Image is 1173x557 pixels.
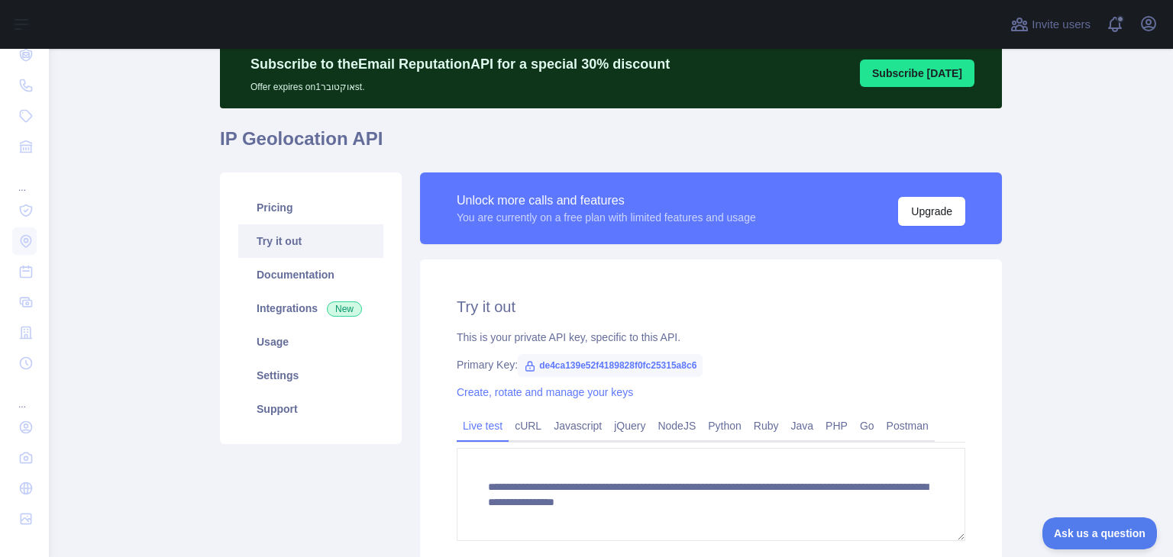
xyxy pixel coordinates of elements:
iframe: Toggle Customer Support [1042,517,1158,549]
h1: IP Geolocation API [220,127,1002,163]
a: Support [238,392,383,426]
a: Live test [457,414,509,438]
p: Subscribe to the Email Reputation API for a special 30 % discount [250,53,670,75]
a: PHP [819,414,854,438]
div: Unlock more calls and features [457,192,756,210]
a: Pricing [238,191,383,224]
button: Upgrade [898,197,965,226]
a: Ruby [748,414,785,438]
div: ... [12,380,37,411]
a: Go [854,414,881,438]
span: de4ca139e52f4189828f0fc25315a8c6 [518,354,703,377]
a: Postman [881,414,935,438]
p: Offer expires on אוקטובר 1st. [250,75,670,93]
h2: Try it out [457,296,965,317]
span: Invite users [1032,16,1091,34]
a: Create, rotate and manage your keys [457,386,633,398]
button: Invite users [1007,12,1094,37]
a: Python [702,414,748,438]
div: This is your private API key, specific to this API. [457,330,965,345]
a: cURL [509,414,548,438]
a: Integrations New [238,291,383,325]
a: Settings [238,359,383,392]
a: Javascript [548,414,608,438]
span: New [327,301,362,317]
a: Documentation [238,258,383,291]
a: jQuery [608,414,651,438]
a: Try it out [238,224,383,258]
a: Usage [238,325,383,359]
div: ... [12,163,37,194]
div: Primary Key: [457,357,965,372]
button: Subscribe [DATE] [860,60,974,87]
a: NodeJS [651,414,702,438]
div: You are currently on a free plan with limited features and usage [457,210,756,225]
a: Java [785,414,820,438]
